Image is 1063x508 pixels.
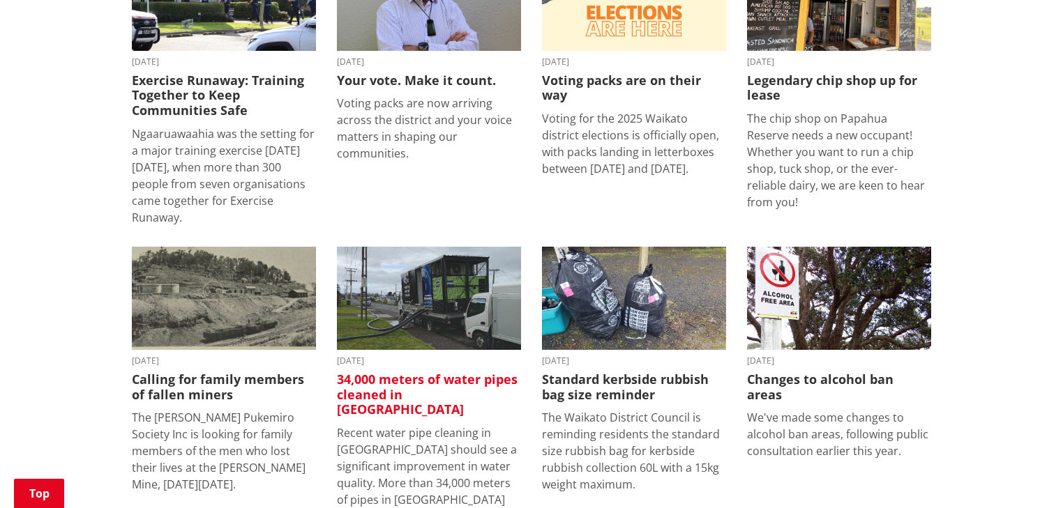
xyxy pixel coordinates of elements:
h3: Changes to alcohol ban areas [747,372,931,402]
img: 20250825_074435 [542,247,726,351]
h3: 34,000 meters of water pipes cleaned in [GEOGRAPHIC_DATA] [337,372,521,417]
h3: Standard kerbside rubbish bag size reminder [542,372,726,402]
time: [DATE] [132,58,316,66]
time: [DATE] [747,357,931,365]
a: Top [14,479,64,508]
time: [DATE] [542,357,726,365]
p: The [PERSON_NAME] Pukemiro Society Inc is looking for family members of the men who lost their li... [132,409,316,493]
time: [DATE] [132,357,316,365]
iframe: Messenger Launcher [999,449,1049,500]
p: Ngaaruawaahia was the setting for a major training exercise [DATE][DATE], when more than 300 peop... [132,125,316,226]
h3: Your vote. Make it count. [337,73,521,88]
img: Alcohol Control Bylaw adopted - August 2025 (2) [747,247,931,351]
h3: Exercise Runaway: Training Together to Keep Communities Safe [132,73,316,118]
h3: Calling for family members of fallen miners [132,372,316,402]
a: [DATE] Standard kerbside rubbish bag size reminder The Waikato District Council is reminding resi... [542,247,726,493]
a: [DATE] Changes to alcohol ban areas We've made some changes to alcohol ban areas, following publi... [747,247,931,460]
time: [DATE] [747,58,931,66]
time: [DATE] [337,357,521,365]
h3: Legendary chip shop up for lease [747,73,931,103]
p: The chip shop on Papahua Reserve needs a new occupant! Whether you want to run a chip shop, tuck ... [747,110,931,210]
time: [DATE] [542,58,726,66]
h3: Voting packs are on their way [542,73,726,103]
img: NO-DES unit flushing water pipes in Huntly [337,247,521,351]
a: A black-and-white historic photograph shows a hillside with trees, small buildings, and cylindric... [132,247,316,493]
time: [DATE] [337,58,521,66]
p: Voting for the 2025 Waikato district elections is officially open, with packs landing in letterbo... [542,110,726,177]
img: Glen Afton Mine 1939 [132,247,316,351]
p: Voting packs are now arriving across the district and your voice matters in shaping our communities. [337,95,521,162]
p: We've made some changes to alcohol ban areas, following public consultation earlier this year. [747,409,931,459]
p: The Waikato District Council is reminding residents the standard size rubbish bag for kerbside ru... [542,409,726,493]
